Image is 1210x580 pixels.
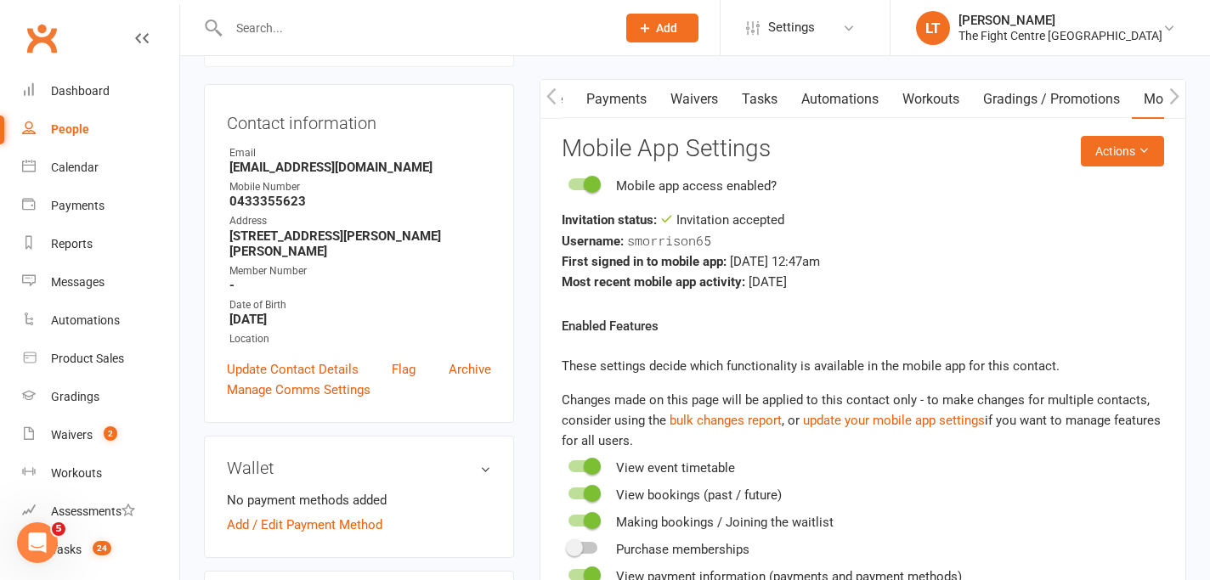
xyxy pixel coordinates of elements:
a: Gradings / Promotions [971,80,1132,119]
h3: Mobile App Settings [562,136,1164,162]
span: smorrison65 [627,232,711,249]
div: Mobile Number [229,179,491,195]
span: 2 [104,426,117,441]
span: View bookings (past / future) [616,487,782,503]
div: Calendar [51,160,99,174]
h3: Wallet [227,459,491,477]
div: Workouts [51,466,102,480]
strong: [EMAIL_ADDRESS][DOMAIN_NAME] [229,160,491,175]
strong: First signed in to mobile app: [562,254,727,269]
a: update your mobile app settings [803,413,985,428]
span: Purchase memberships [616,542,749,557]
div: Changes made on this page will be applied to this contact only - to make changes for multiple con... [562,390,1164,451]
span: [DATE] [749,274,787,290]
div: Mobile app access enabled? [616,176,777,196]
a: Tasks [730,80,789,119]
strong: [DATE] [229,312,491,327]
div: Product Sales [51,352,124,365]
a: Automations [22,301,179,340]
input: Search... [223,16,604,40]
div: People [51,122,89,136]
strong: Invitation status: [562,212,657,228]
a: Payments [574,80,659,119]
div: Invitation accepted [562,210,1164,230]
a: Automations [789,80,891,119]
a: Dashboard [22,72,179,110]
a: Calendar [22,149,179,187]
div: Automations [51,313,120,327]
div: Reports [51,237,93,251]
a: Clubworx [20,17,63,59]
strong: 0433355623 [229,194,491,209]
a: Workouts [22,454,179,493]
span: 5 [52,522,65,536]
span: , or [670,413,803,428]
strong: - [229,278,491,293]
a: Archive [449,359,491,380]
div: Location [229,331,491,347]
span: Add [656,21,677,35]
span: Settings [768,8,815,47]
h3: Contact information [227,107,491,132]
p: These settings decide which functionality is available in the mobile app for this contact. [562,356,1164,376]
div: The Fight Centre [GEOGRAPHIC_DATA] [958,28,1162,43]
div: Dashboard [51,84,110,98]
a: Product Sales [22,340,179,378]
button: Actions [1081,136,1164,166]
a: Payments [22,187,179,225]
label: Enabled Features [562,316,659,336]
span: 24 [93,541,111,555]
div: Assessments [51,504,135,518]
li: No payment methods added [227,490,491,510]
div: Payments [51,199,105,212]
a: Waivers 2 [22,416,179,454]
span: View event timetable [616,460,735,476]
a: People [22,110,179,149]
div: Messages [51,275,105,289]
div: [DATE] 12:47am [562,251,1164,272]
a: Add / Edit Payment Method [227,515,382,535]
a: Flag [392,359,416,380]
div: Waivers [51,428,93,442]
div: [PERSON_NAME] [958,13,1162,28]
a: bulk changes report [670,413,782,428]
div: Address [229,213,491,229]
a: Reports [22,225,179,263]
div: LT [916,11,950,45]
a: Workouts [891,80,971,119]
span: Making bookings / Joining the waitlist [616,515,834,530]
a: Waivers [659,80,730,119]
button: Add [626,14,698,42]
a: Manage Comms Settings [227,380,370,400]
a: Tasks 24 [22,531,179,569]
a: Messages [22,263,179,301]
a: Gradings [22,378,179,416]
a: Update Contact Details [227,359,359,380]
div: Date of Birth [229,297,491,313]
div: Email [229,145,491,161]
div: Gradings [51,390,99,403]
div: Tasks [51,543,82,556]
strong: Username: [562,234,624,249]
iframe: Intercom live chat [17,522,58,563]
strong: [STREET_ADDRESS][PERSON_NAME][PERSON_NAME] [229,228,491,259]
div: Member Number [229,263,491,279]
a: Assessments [22,493,179,531]
strong: Most recent mobile app activity: [562,274,745,290]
